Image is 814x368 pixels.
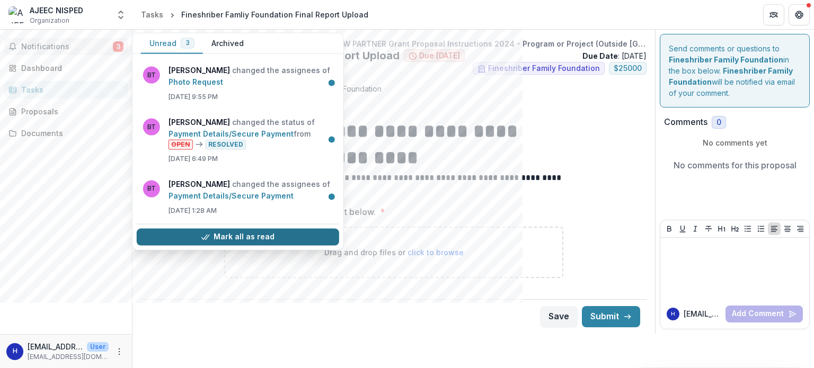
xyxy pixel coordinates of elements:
a: Photo Request [169,77,223,86]
span: Notifications [21,42,113,51]
button: Save [540,306,578,327]
span: Fineshriber Family Foundation [488,64,600,73]
p: [EMAIL_ADDRESS][DOMAIN_NAME] [28,341,83,352]
img: AJEEC NISPED [8,6,25,23]
span: 3 [113,41,123,52]
button: Strike [702,222,715,235]
a: Dashboard [4,59,128,77]
button: Add Comment [725,306,803,322]
div: hila@a-n.org.il [671,311,675,317]
button: Bold [663,222,676,235]
h2: Comments [664,117,707,127]
div: Fineshriber Famliy Foundation Final Report Upload [181,9,368,20]
button: Italicize [689,222,702,235]
button: Open entity switcher [113,4,128,25]
button: Heading 1 [715,222,728,235]
button: Bullet List [741,222,754,235]
p: Drag and drop files or [324,247,464,258]
strong: Fineshriber Family Foundation [669,55,783,64]
div: AJEEC NISPED [30,5,83,16]
strong: Fineshriber Family Foundation [669,66,793,86]
button: Submit [582,306,640,327]
span: click to browse [408,248,464,257]
p: No comments yet [664,137,806,148]
nav: breadcrumb [137,7,373,22]
p: User [87,342,109,352]
button: Align Right [794,222,807,235]
button: Underline [676,222,689,235]
p: [EMAIL_ADDRESS][DOMAIN_NAME] [28,352,109,362]
p: changed the status of from [169,116,333,150]
button: Mark all as read [137,228,339,245]
div: Documents [21,128,119,139]
button: Align Center [781,222,794,235]
button: Archived [203,33,252,54]
div: Send comments or questions to in the box below. will be notified via email of your comment. [660,34,810,107]
p: [EMAIL_ADDRESS][DOMAIN_NAME] [684,308,721,319]
button: Align Left [768,222,781,235]
button: Notifications3 [4,38,128,55]
a: Payment Details/Secure Payment [169,191,294,200]
button: Partners [763,4,784,25]
p: No comments for this proposal [674,159,797,172]
span: Due [DATE] [419,51,460,60]
button: Unread [141,33,203,54]
span: 3 [185,39,190,47]
div: Proposals [21,106,119,117]
button: Heading 2 [729,222,741,235]
p: : [DATE] [582,50,647,61]
button: Ordered List [755,222,767,235]
div: Dashboard [21,62,119,74]
strong: Due Date [582,51,618,60]
a: Tasks [4,81,128,98]
span: Organization [30,16,69,25]
span: $ 25000 [614,64,642,73]
p: changed the assignees of [169,178,333,201]
p: changed the assignees of [169,65,333,88]
p: AJEEC NIPED - 2024Fineshriber Famliy Foundation NEW PARTNER Grant Proposal Instructions 2024 - Pr... [141,38,647,49]
a: Payment Details/Secure Payment [169,129,294,138]
div: Tasks [141,9,163,20]
div: Tasks [21,84,119,95]
a: Tasks [137,7,167,22]
a: Documents [4,124,128,142]
span: 0 [716,118,721,127]
div: hila@a-n.org.il [13,348,17,355]
button: More [113,345,126,358]
p: : [PERSON_NAME] from Fineshriber Family Foundation [149,83,638,94]
a: Proposals [4,103,128,120]
button: Get Help [789,4,810,25]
